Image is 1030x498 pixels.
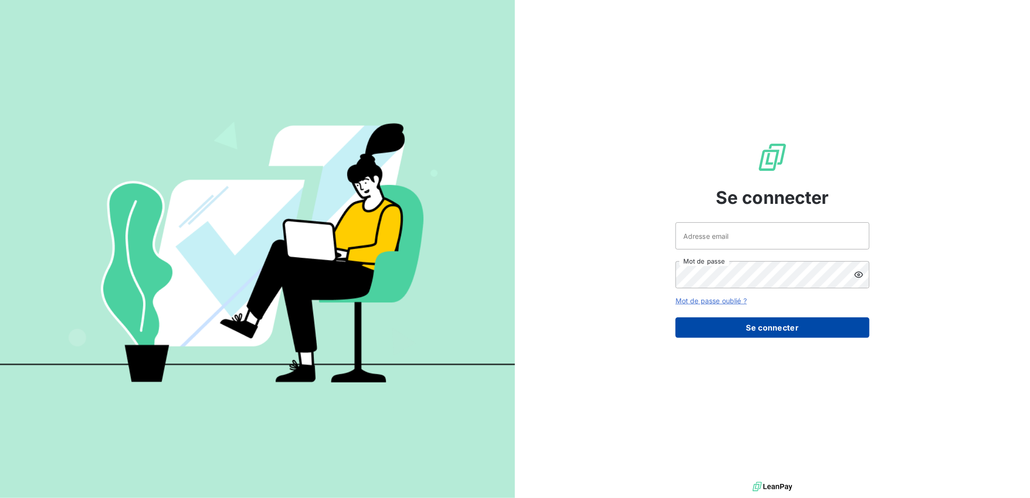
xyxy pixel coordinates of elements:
img: Logo LeanPay [757,142,788,173]
input: placeholder [676,222,869,249]
button: Se connecter [676,317,869,338]
a: Mot de passe oublié ? [676,297,747,305]
img: logo [753,480,792,494]
span: Se connecter [716,184,829,211]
